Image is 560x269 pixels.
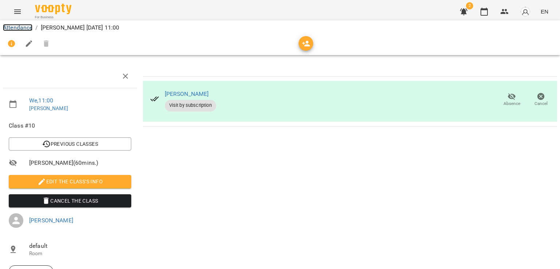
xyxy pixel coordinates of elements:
[29,217,73,224] a: [PERSON_NAME]
[35,4,71,14] img: Voopty Logo
[41,23,120,32] p: [PERSON_NAME] [DATE] 11:00
[9,194,131,207] button: Cancel the class
[497,90,526,110] button: Absence
[9,175,131,188] button: Edit the class's Info
[29,97,53,104] a: We , 11:00
[520,7,530,17] img: avatar_s.png
[534,101,548,107] span: Cancel
[538,5,551,18] button: EN
[35,15,71,20] span: For Business
[526,90,556,110] button: Cancel
[29,105,68,111] a: [PERSON_NAME]
[9,3,26,20] button: Menu
[9,121,131,130] span: Class #10
[3,23,557,32] nav: breadcrumb
[3,24,32,31] a: Attendance
[466,2,473,9] span: 2
[29,250,131,257] p: Room
[541,8,548,15] span: EN
[29,242,131,250] span: default
[15,196,125,205] span: Cancel the class
[503,101,520,107] span: Absence
[15,140,125,148] span: Previous Classes
[15,177,125,186] span: Edit the class's Info
[165,102,216,109] span: Visit by subscription
[29,159,131,167] span: [PERSON_NAME] ( 60 mins. )
[9,137,131,151] button: Previous Classes
[35,23,38,32] li: /
[165,90,209,97] a: [PERSON_NAME]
